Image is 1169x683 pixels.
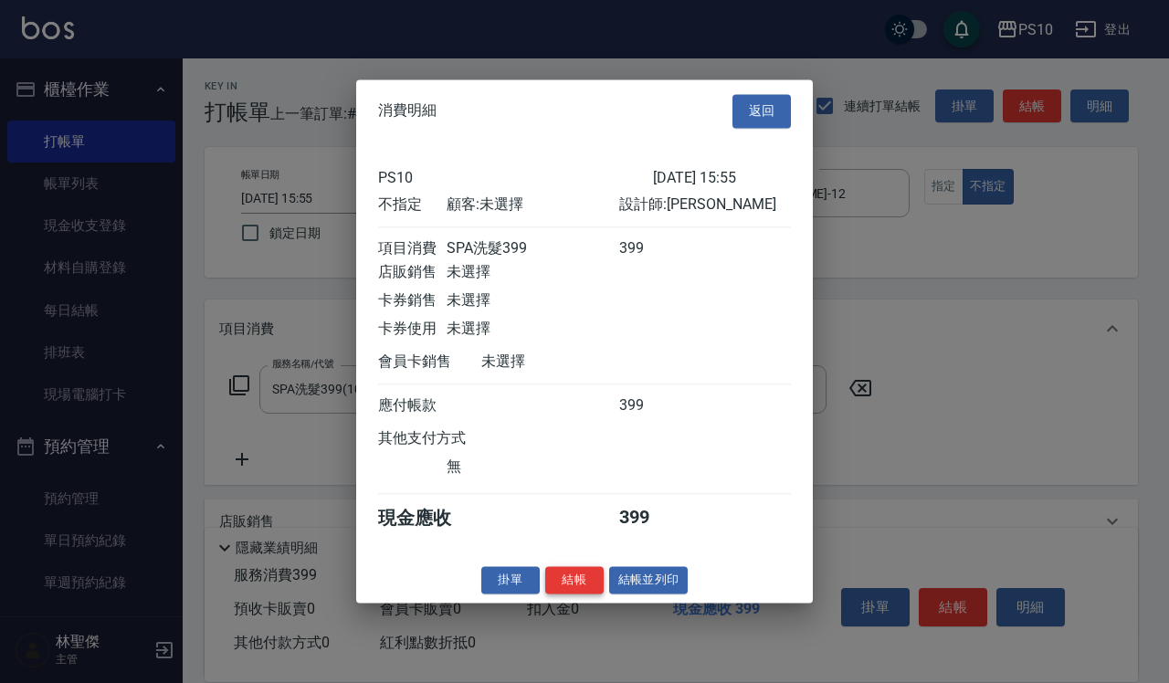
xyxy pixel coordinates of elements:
[378,506,481,531] div: 現金應收
[378,263,447,282] div: 店販銷售
[447,291,618,310] div: 未選擇
[619,506,688,531] div: 399
[481,566,540,594] button: 掛單
[545,566,604,594] button: 結帳
[447,320,618,339] div: 未選擇
[447,195,618,215] div: 顧客: 未選擇
[481,352,653,372] div: 未選擇
[378,429,516,448] div: 其他支付方式
[732,94,791,128] button: 返回
[378,102,437,121] span: 消費明細
[447,263,618,282] div: 未選擇
[653,169,791,186] div: [DATE] 15:55
[378,352,481,372] div: 會員卡銷售
[378,195,447,215] div: 不指定
[378,320,447,339] div: 卡券使用
[609,566,689,594] button: 結帳並列印
[619,195,791,215] div: 設計師: [PERSON_NAME]
[619,396,688,415] div: 399
[619,239,688,258] div: 399
[378,239,447,258] div: 項目消費
[447,239,618,258] div: SPA洗髮399
[378,169,653,186] div: PS10
[378,291,447,310] div: 卡券銷售
[447,457,618,477] div: 無
[378,396,447,415] div: 應付帳款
